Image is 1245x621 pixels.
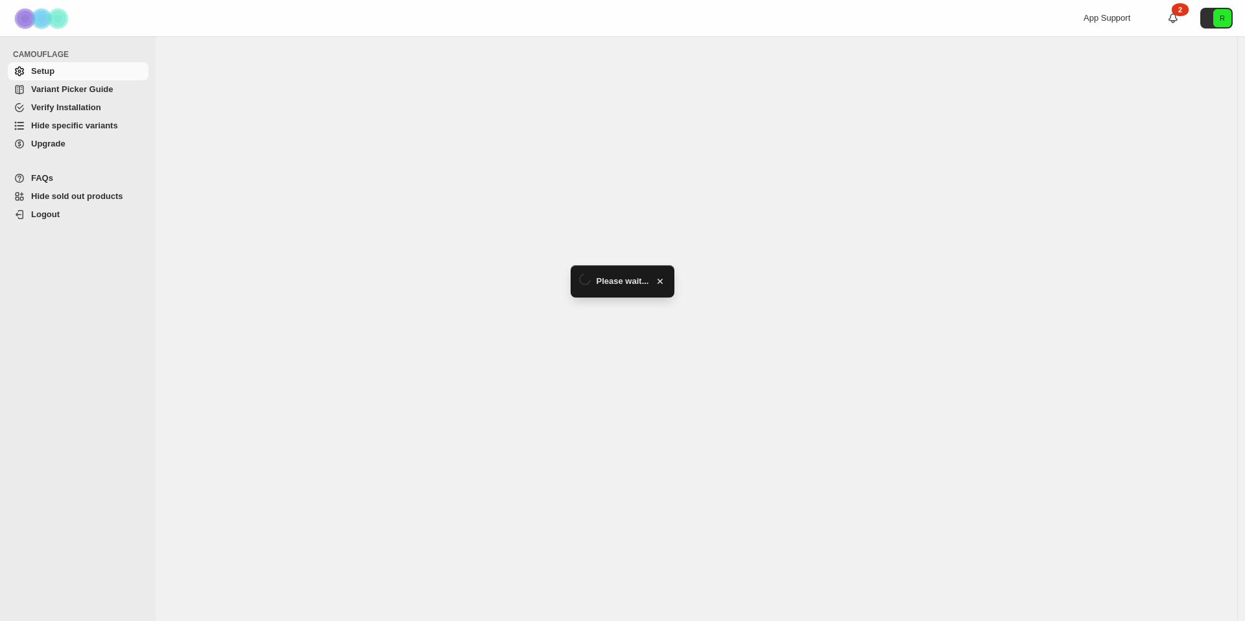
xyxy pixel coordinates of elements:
[1200,8,1233,29] button: Avatar with initials R
[31,173,53,183] span: FAQs
[8,62,148,80] a: Setup
[31,191,123,201] span: Hide sold out products
[31,102,101,112] span: Verify Installation
[1167,12,1180,25] a: 2
[8,187,148,205] a: Hide sold out products
[31,84,113,94] span: Variant Picker Guide
[1172,3,1189,16] div: 2
[8,99,148,117] a: Verify Installation
[8,117,148,135] a: Hide specific variants
[13,49,149,60] span: CAMOUFLAGE
[8,169,148,187] a: FAQs
[31,139,65,148] span: Upgrade
[1220,14,1225,22] text: R
[31,121,118,130] span: Hide specific variants
[10,1,75,36] img: Camouflage
[8,205,148,224] a: Logout
[1084,13,1130,23] span: App Support
[31,209,60,219] span: Logout
[8,80,148,99] a: Variant Picker Guide
[1213,9,1231,27] span: Avatar with initials R
[8,135,148,153] a: Upgrade
[597,275,649,288] span: Please wait...
[31,66,54,76] span: Setup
